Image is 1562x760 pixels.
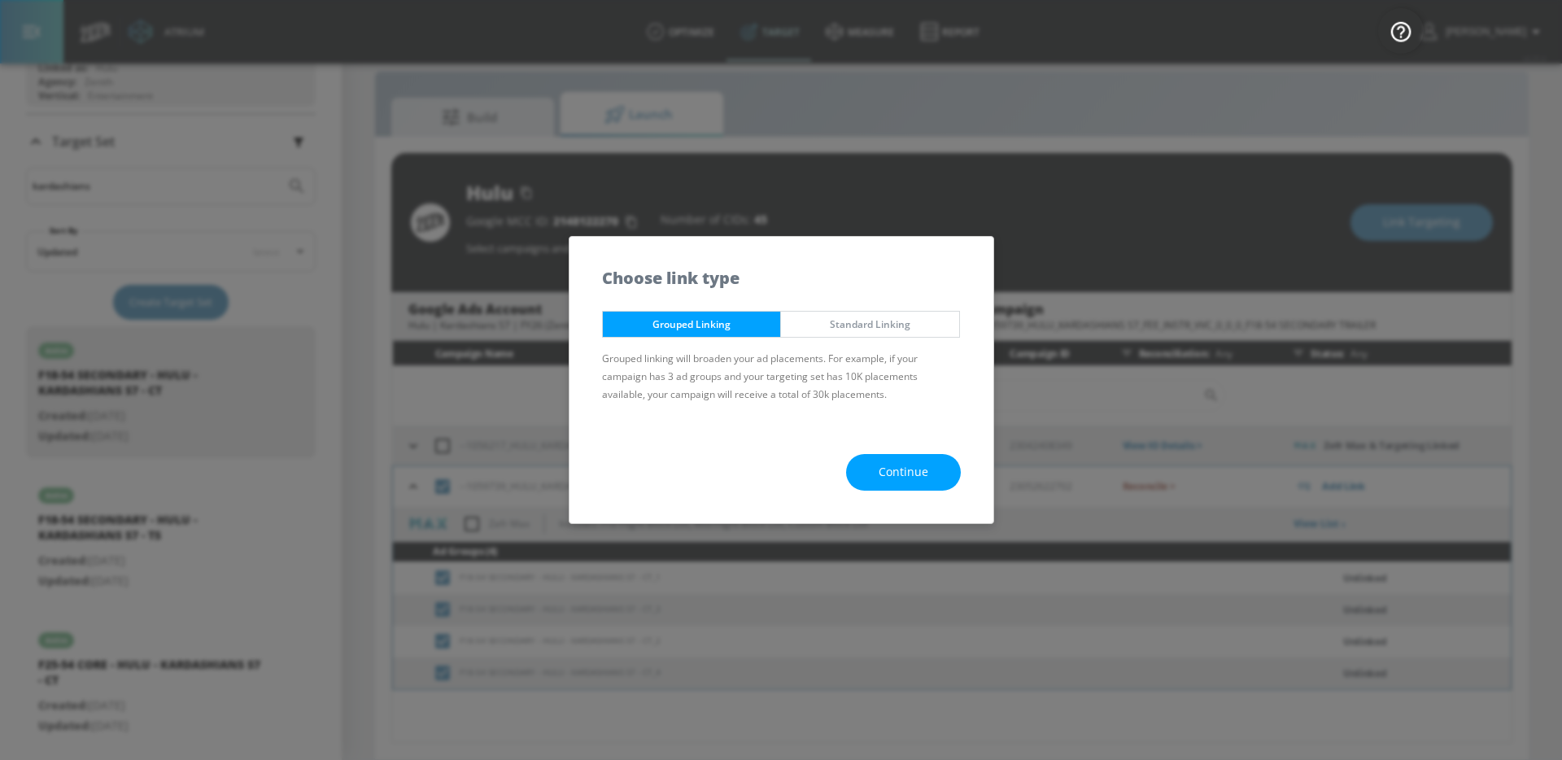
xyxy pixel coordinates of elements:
button: Continue [846,454,961,491]
span: Grouped Linking [615,316,769,333]
span: Continue [879,462,928,483]
button: Open Resource Center [1378,8,1424,54]
p: Grouped linking will broaden your ad placements. For example, if your campaign has 3 ad groups an... [602,350,961,404]
span: Standard Linking [793,316,947,333]
button: Standard Linking [780,311,960,338]
button: Grouped Linking [602,311,782,338]
h5: Choose link type [602,269,740,286]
